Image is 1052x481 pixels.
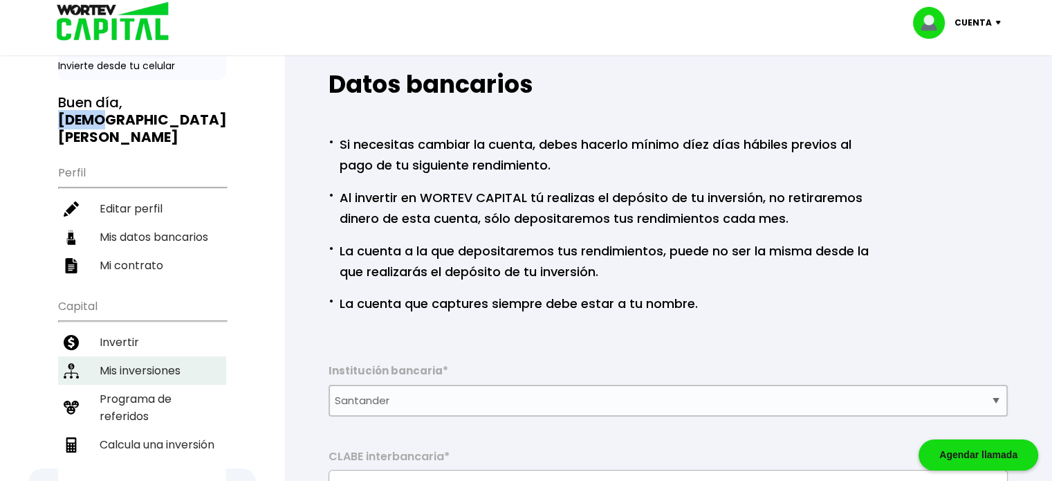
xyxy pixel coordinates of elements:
a: Mis inversiones [58,356,226,385]
img: editar-icon.952d3147.svg [64,201,79,217]
p: La cuenta que captures siempre debe estar a tu nombre. [329,291,698,314]
span: · [329,131,333,152]
span: · [329,185,333,206]
a: Programa de referidos [58,385,226,430]
div: Agendar llamada [919,439,1038,471]
h3: Buen día, [58,94,226,146]
a: Mi contrato [58,251,226,280]
p: Invierte desde tu celular [58,59,226,73]
img: calculadora-icon.17d418c4.svg [64,437,79,453]
ul: Perfil [58,157,226,280]
p: La cuenta a la que depositaremos tus rendimientos, puede no ser la misma desde la que realizarás ... [329,238,879,282]
a: Editar perfil [58,194,226,223]
img: icon-down [992,21,1011,25]
p: Cuenta [954,12,992,33]
span: · [329,238,333,259]
img: contrato-icon.f2db500c.svg [64,258,79,273]
img: datos-icon.10cf9172.svg [64,230,79,245]
img: inversiones-icon.6695dc30.svg [64,363,79,379]
a: Mis datos bancarios [58,223,226,251]
h2: Datos bancarios [329,71,1008,98]
img: profile-image [913,7,954,39]
p: Al invertir en WORTEV CAPITAL tú realizas el depósito de tu inversión, no retiraremos dinero de e... [329,185,879,229]
img: recomiendanos-icon.9b8e9327.svg [64,400,79,415]
p: Si necesitas cambiar la cuenta, debes hacerlo mínimo díez días hábiles previos al pago de tu sigu... [329,131,879,176]
label: Institución bancaria [329,364,1008,385]
img: invertir-icon.b3b967d7.svg [64,335,79,350]
b: [DEMOGRAPHIC_DATA] [PERSON_NAME] [58,110,227,147]
a: Calcula una inversión [58,430,226,459]
label: CLABE interbancaria [329,450,1008,471]
a: Invertir [58,328,226,356]
span: · [329,291,333,311]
